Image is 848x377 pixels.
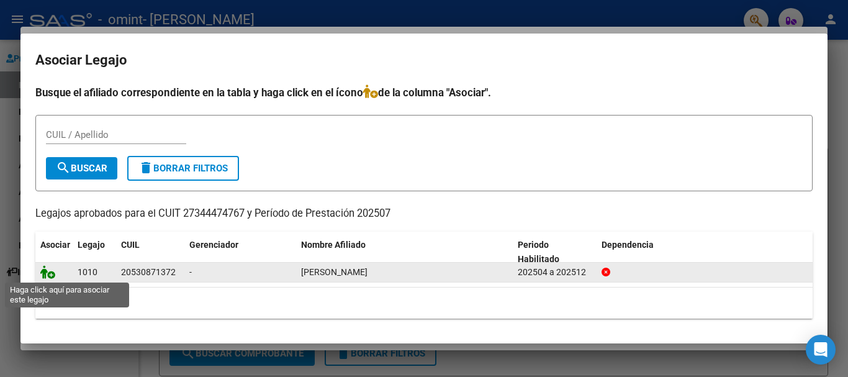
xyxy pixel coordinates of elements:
datatable-header-cell: CUIL [116,232,184,273]
div: 202504 a 202512 [518,265,592,279]
div: Open Intercom Messenger [806,335,836,365]
span: Periodo Habilitado [518,240,559,264]
h4: Busque el afiliado correspondiente en la tabla y haga click en el ícono de la columna "Asociar". [35,84,813,101]
span: - [189,267,192,277]
span: Borrar Filtros [138,163,228,174]
datatable-header-cell: Asociar [35,232,73,273]
h2: Asociar Legajo [35,48,813,72]
span: Asociar [40,240,70,250]
button: Buscar [46,157,117,179]
span: Nombre Afiliado [301,240,366,250]
div: 1 registros [35,288,813,319]
datatable-header-cell: Gerenciador [184,232,296,273]
mat-icon: search [56,160,71,175]
datatable-header-cell: Periodo Habilitado [513,232,597,273]
span: Gerenciador [189,240,238,250]
span: Legajo [78,240,105,250]
span: CUIL [121,240,140,250]
p: Legajos aprobados para el CUIT 27344474767 y Período de Prestación 202507 [35,206,813,222]
mat-icon: delete [138,160,153,175]
datatable-header-cell: Legajo [73,232,116,273]
span: 1010 [78,267,97,277]
span: Dependencia [602,240,654,250]
div: 20530871372 [121,265,176,279]
button: Borrar Filtros [127,156,239,181]
span: Buscar [56,163,107,174]
datatable-header-cell: Dependencia [597,232,813,273]
datatable-header-cell: Nombre Afiliado [296,232,513,273]
span: GHISALBERTI NICOLAS [301,267,368,277]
